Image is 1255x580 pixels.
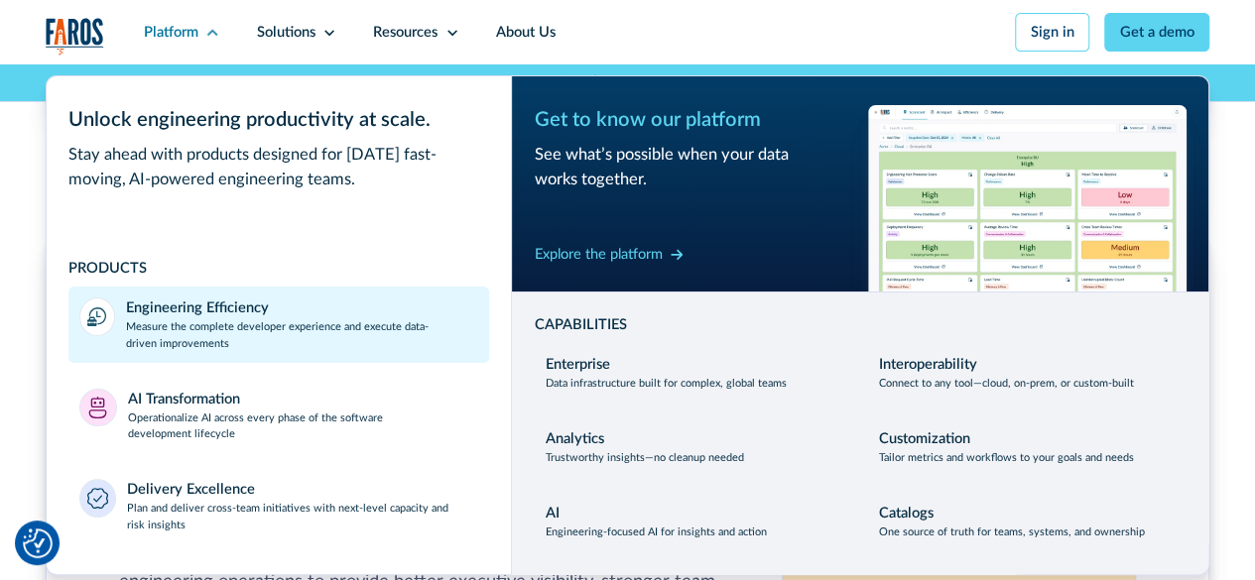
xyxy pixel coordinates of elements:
[1015,13,1089,52] a: Sign in
[868,343,1187,403] a: InteroperabilityConnect to any tool—cloud, on-prem, or custom-built
[868,492,1187,551] a: CatalogsOne source of truth for teams, systems, and ownership
[879,376,1134,393] p: Connect to any tool—cloud, on-prem, or custom-built
[126,319,479,352] p: Measure the complete developer experience and execute data-driven improvements
[1104,13,1209,52] a: Get a demo
[534,143,852,192] div: See what’s possible when your data works together.
[46,64,1209,574] nav: Platform
[534,343,852,403] a: EnterpriseData infrastructure built for complex, global teams
[128,410,479,443] p: Operationalize AI across every phase of the software development lifecycle
[545,354,609,376] div: Enterprise
[879,428,970,450] div: Customization
[68,378,489,454] a: AI TransformationOperationalize AI across every phase of the software development lifecycle
[534,105,852,135] div: Get to know our platform
[46,18,104,56] img: Logo of the analytics and reporting company Faros.
[545,376,786,393] p: Data infrastructure built for complex, global teams
[868,105,1187,290] img: Workflow productivity trends heatmap chart
[144,22,198,44] div: Platform
[879,503,934,524] div: Catalogs
[23,528,53,558] button: Cookie Settings
[68,143,489,192] div: Stay ahead with products designed for [DATE] fast-moving, AI-powered engineering teams.
[534,492,852,551] a: AIEngineering-focused AI for insights and action
[127,479,255,501] div: Delivery Excellence
[257,22,315,44] div: Solutions
[534,314,1187,336] div: CAPABILITIES
[545,428,603,450] div: Analytics
[46,18,104,56] a: home
[879,450,1134,467] p: Tailor metrics and workflows to your goals and needs
[68,287,489,363] a: Engineering EfficiencyMeasure the complete developer experience and execute data-driven improvements
[128,389,240,410] div: AI Transformation
[545,450,743,467] p: Trustworthy insights—no cleanup needed
[68,468,489,544] a: Delivery ExcellencePlan and deliver cross-team initiatives with next-level capacity and risk insi...
[126,297,269,319] div: Engineering Efficiency
[545,503,559,524] div: AI
[879,524,1145,541] p: One source of truth for teams, systems, and ownership
[534,240,684,269] a: Explore the platform
[68,258,489,280] div: PRODUCTS
[534,244,662,266] div: Explore the platform
[127,501,479,533] p: Plan and deliver cross-team initiatives with next-level capacity and risk insights
[373,22,438,44] div: Resources
[23,528,53,558] img: Revisit consent button
[868,417,1187,477] a: CustomizationTailor metrics and workflows to your goals and needs
[68,105,489,135] div: Unlock engineering productivity at scale.
[545,524,766,541] p: Engineering-focused AI for insights and action
[879,354,977,376] div: Interoperability
[534,417,852,477] a: AnalyticsTrustworthy insights—no cleanup needed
